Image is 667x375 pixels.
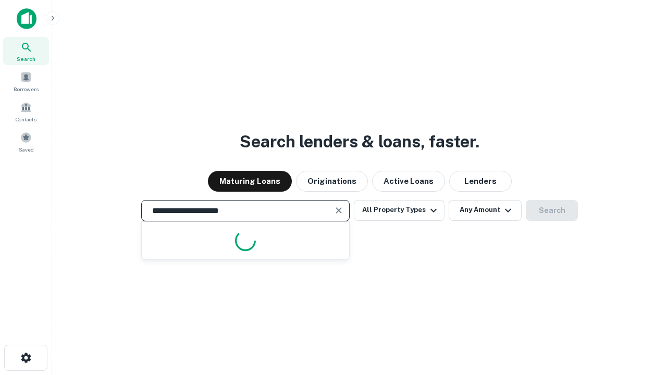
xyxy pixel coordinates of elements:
[331,203,346,218] button: Clear
[17,55,35,63] span: Search
[3,67,49,95] a: Borrowers
[240,129,479,154] h3: Search lenders & loans, faster.
[449,171,512,192] button: Lenders
[3,97,49,126] a: Contacts
[296,171,368,192] button: Originations
[449,200,522,221] button: Any Amount
[3,128,49,156] a: Saved
[615,292,667,342] iframe: Chat Widget
[16,115,36,123] span: Contacts
[354,200,444,221] button: All Property Types
[3,37,49,65] a: Search
[17,8,36,29] img: capitalize-icon.png
[208,171,292,192] button: Maturing Loans
[372,171,445,192] button: Active Loans
[19,145,34,154] span: Saved
[14,85,39,93] span: Borrowers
